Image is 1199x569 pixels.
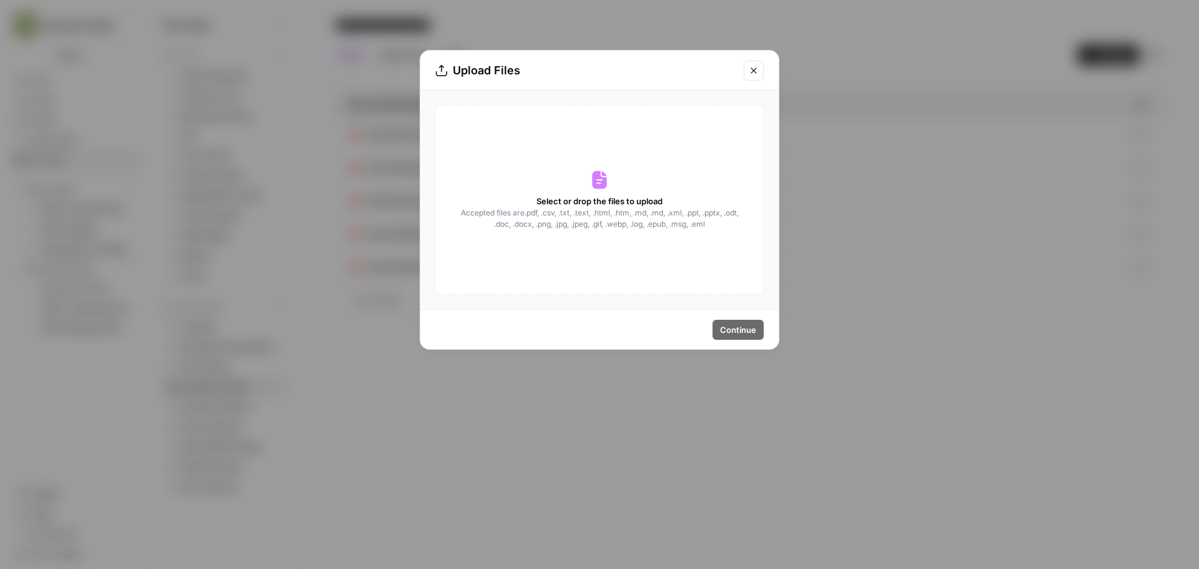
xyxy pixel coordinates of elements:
span: Accepted files are .pdf, .csv, .txt, .text, .html, .htm, .md, .md, .xml, .ppt, .pptx, .odt, .doc,... [460,207,739,230]
span: Select or drop the files to upload [536,195,663,207]
button: Close modal [744,61,764,81]
button: Continue [713,320,764,340]
span: Continue [720,324,756,336]
div: Upload Files [435,62,736,79]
